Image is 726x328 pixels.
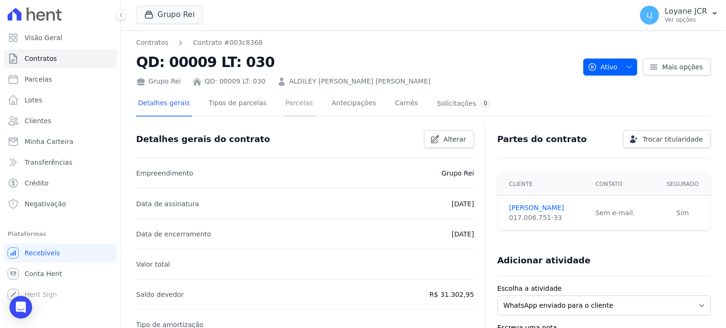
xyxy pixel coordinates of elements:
[480,99,491,108] div: 0
[4,132,117,151] a: Minha Carteira
[9,296,32,319] div: Open Intercom Messenger
[25,158,72,167] span: Transferências
[136,38,576,48] nav: Breadcrumb
[647,12,652,18] span: LJ
[284,92,315,117] a: Parcelas
[430,289,474,300] p: R$ 31.302,95
[497,255,590,266] h3: Adicionar atividade
[193,38,262,48] a: Contrato #003c8368
[4,194,117,213] a: Negativação
[632,2,726,28] button: LJ Loyane JCR Ver opções
[4,244,117,262] a: Recebíveis
[8,228,113,240] div: Plataformas
[4,91,117,109] a: Lotes
[4,70,117,89] a: Parcelas
[583,59,638,76] button: Ativo
[25,54,57,63] span: Contratos
[655,173,710,195] th: Segurado
[25,137,73,146] span: Minha Carteira
[25,178,49,188] span: Crédito
[443,135,466,144] span: Alterar
[25,33,62,42] span: Visão Geral
[136,38,263,48] nav: Breadcrumb
[509,213,584,223] div: 017.006.751-33
[289,76,431,86] a: ALDILEY [PERSON_NAME] [PERSON_NAME]
[136,168,193,179] p: Empreendimento
[4,28,117,47] a: Visão Geral
[623,130,711,148] a: Trocar titularidade
[136,259,170,270] p: Valor total
[643,59,711,76] a: Mais opções
[330,92,378,117] a: Antecipações
[136,289,184,300] p: Saldo devedor
[25,248,60,258] span: Recebíveis
[207,92,268,117] a: Tipos de parcelas
[393,92,420,117] a: Carnês
[497,284,711,294] label: Escolha a atividade
[205,76,266,86] a: QD: 00009 LT: 030
[25,269,62,278] span: Conta Hent
[25,116,51,126] span: Clientes
[590,195,655,231] td: Sem e-mail.
[4,111,117,130] a: Clientes
[136,228,211,240] p: Data de encerramento
[588,59,618,76] span: Ativo
[435,92,493,117] a: Solicitações0
[4,49,117,68] a: Contratos
[437,99,491,108] div: Solicitações
[4,264,117,283] a: Conta Hent
[497,134,587,145] h3: Partes do contrato
[662,62,703,72] span: Mais opções
[4,153,117,172] a: Transferências
[424,130,474,148] a: Alterar
[136,51,576,73] h2: QD: 00009 LT: 030
[136,38,168,48] a: Contratos
[4,174,117,193] a: Crédito
[452,198,474,210] p: [DATE]
[136,198,199,210] p: Data de assinatura
[590,173,655,195] th: Contato
[441,168,474,179] p: Grupo Rei
[136,6,203,24] button: Grupo Rei
[452,228,474,240] p: [DATE]
[665,7,707,16] p: Loyane JCR
[25,95,43,105] span: Lotes
[509,203,584,213] a: [PERSON_NAME]
[136,76,181,86] div: Grupo Rei
[665,16,707,24] p: Ver opções
[498,173,590,195] th: Cliente
[655,195,710,231] td: Sim
[642,135,703,144] span: Trocar titularidade
[136,92,192,117] a: Detalhes gerais
[25,199,66,209] span: Negativação
[25,75,52,84] span: Parcelas
[136,134,270,145] h3: Detalhes gerais do contrato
